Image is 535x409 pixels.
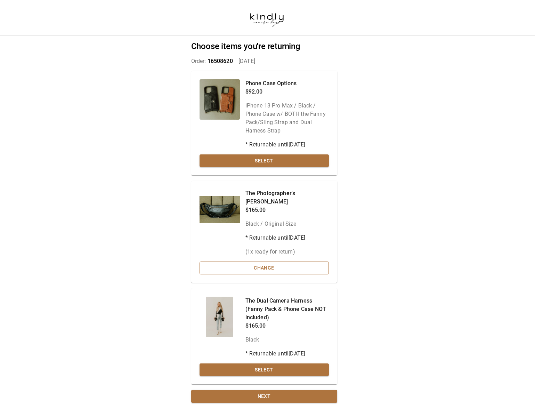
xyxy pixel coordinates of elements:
button: Change [200,262,329,274]
h2: Choose items you're returning [191,41,337,51]
p: $165.00 [245,322,329,330]
p: Black / Original Size [245,220,329,228]
img: kindlycamerabags.myshopify.com-b37650f6-6cf4-42a0-a808-989f93ebecdf [240,3,293,33]
p: $92.00 [245,88,329,96]
p: iPhone 13 Pro Max / Black / Phone Case w/ BOTH the Fanny Pack/Sling Strap and Dual Harness Strap [245,102,329,135]
p: Order: [DATE] [191,57,337,65]
button: Next [191,390,337,403]
p: Black [245,336,329,344]
p: Phone Case Options [245,79,329,88]
button: Select [200,154,329,167]
p: * Returnable until [DATE] [245,350,329,358]
p: * Returnable until [DATE] [245,234,329,242]
p: The Photographer's [PERSON_NAME] [245,189,329,206]
button: Select [200,363,329,376]
p: * Returnable until [DATE] [245,141,329,149]
p: $165.00 [245,206,329,214]
p: ( 1 x ready for return) [245,248,329,256]
span: 16508620 [208,58,233,64]
p: The Dual Camera Harness (Fanny Pack & Phone Case NOT included) [245,297,329,322]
